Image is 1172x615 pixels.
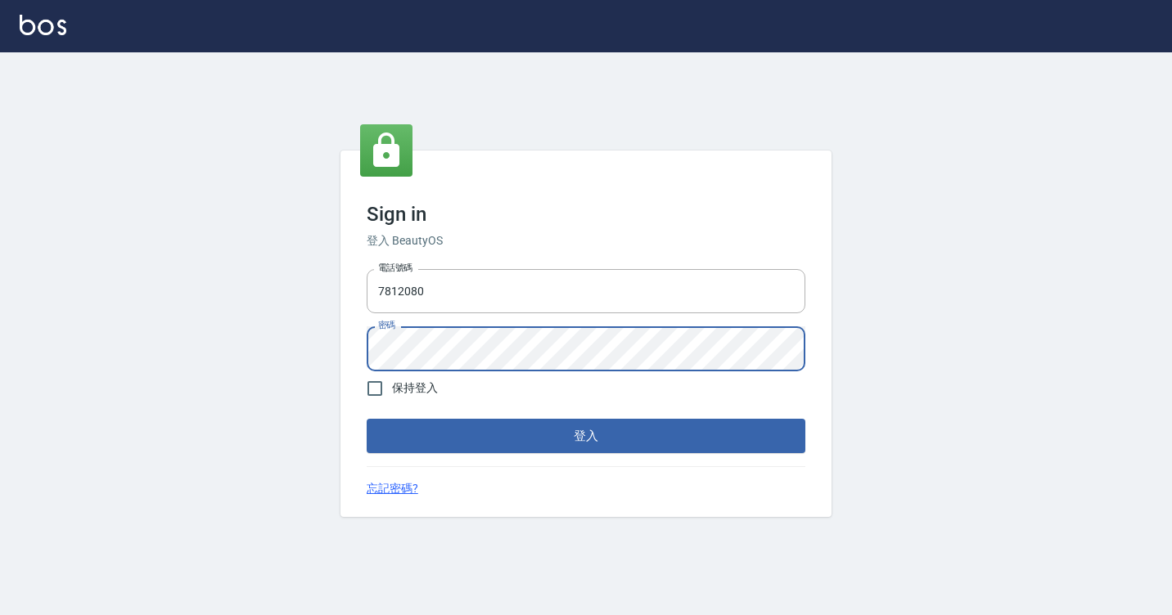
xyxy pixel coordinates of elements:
[367,232,805,249] h6: 登入 BeautyOS
[367,480,418,497] a: 忘記密碼?
[367,419,805,453] button: 登入
[378,262,412,274] label: 電話號碼
[392,379,438,397] span: 保持登入
[378,319,395,331] label: 密碼
[367,203,805,226] h3: Sign in
[20,15,66,35] img: Logo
